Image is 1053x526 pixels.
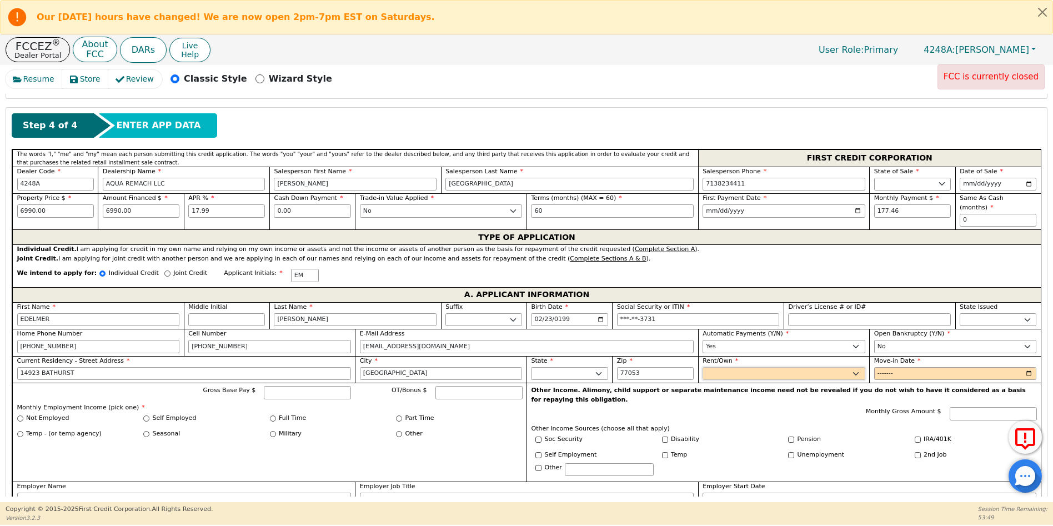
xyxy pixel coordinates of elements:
[464,288,589,302] span: A. APPLICANT INFORMATION
[531,357,553,364] span: State
[703,204,865,218] input: YYYY-MM-DD
[807,151,932,166] span: FIRST CREDIT CORPORATION
[874,168,919,175] span: State of Sale
[703,168,766,175] span: Salesperson Phone
[671,450,687,460] label: Temp
[866,408,941,415] span: Monthly Gross Amount $
[17,246,77,253] strong: Individual Credit.
[82,50,108,59] p: FCC
[405,429,423,439] label: Other
[181,50,199,59] span: Help
[17,403,523,413] p: Monthly Employment Income (pick one)
[924,44,955,55] span: 4248A:
[6,514,213,522] p: Version 3.2.3
[545,450,597,460] label: Self Employment
[103,194,168,202] span: Amount Financed $
[103,168,162,175] span: Dealership Name
[62,70,109,88] button: Store
[617,367,694,380] input: 90210
[17,330,83,337] span: Home Phone Number
[924,44,1029,55] span: [PERSON_NAME]
[26,414,69,423] label: Not Employed
[360,483,415,490] span: Employer Job Title
[181,41,199,50] span: Live
[279,414,306,423] label: Full Time
[912,41,1047,58] button: 4248A:[PERSON_NAME]
[960,178,1036,191] input: YYYY-MM-DD
[960,303,997,310] span: State Issued
[17,194,72,202] span: Property Price $
[808,39,909,61] a: User Role:Primary
[445,303,463,310] span: Suffix
[109,269,159,278] p: Individual Credit
[788,452,794,458] input: Y/N
[184,72,247,86] p: Classic Style
[17,254,1037,264] div: I am applying for joint credit with another person and we are applying in each of our names and r...
[360,330,405,337] span: E-Mail Address
[531,194,616,202] span: Terms (months) (MAX = 60)
[169,38,210,62] button: LiveHelp
[617,303,690,310] span: Social Security or ITIN
[405,414,434,423] label: Part Time
[17,340,180,353] input: 303-867-5309 x104
[6,37,70,62] button: FCCEZ®Dealer Portal
[617,313,780,327] input: 000-00-0000
[915,437,921,443] input: Y/N
[392,387,427,394] span: OT/Bonus $
[153,414,197,423] label: Self Employed
[531,386,1037,404] p: Other Income. Alimony, child support or separate maintenance income need not be revealed if you d...
[188,194,214,202] span: APR %
[17,245,1037,254] div: I am applying for credit in my own name and relying on my own income or assets and not the income...
[960,194,1004,211] span: Same As Cash (months)
[798,450,845,460] label: Unemployment
[173,269,207,278] p: Joint Credit
[152,505,213,513] span: All Rights Reserved.
[17,269,97,287] span: We intend to apply for:
[978,505,1047,513] p: Session Time Remaining:
[80,73,101,85] span: Store
[12,149,698,167] div: The words "I," "me" and "my" mean each person submitting this credit application. The words "you"...
[188,330,226,337] span: Cell Number
[126,73,154,85] span: Review
[819,44,864,55] span: User Role :
[23,119,77,132] span: Step 4 of 4
[73,37,117,63] button: AboutFCC
[52,38,61,48] sup: ®
[874,330,950,337] span: Open Bankruptcy (Y/N)
[535,452,541,458] input: Y/N
[788,303,866,310] span: Driver’s License # or ID#
[274,303,312,310] span: Last Name
[703,330,789,337] span: Automatic Payments (Y/N)
[788,437,794,443] input: Y/N
[120,37,167,63] button: DARs
[188,204,265,218] input: xx.xx%
[662,437,668,443] input: Y/N
[360,357,378,364] span: City
[960,168,1003,175] span: Date of Sale
[188,340,351,353] input: 303-867-5309 x104
[924,435,951,444] label: IRA/401K
[116,119,200,132] span: ENTER APP DATA
[6,505,213,514] p: Copyright © 2015- 2025 First Credit Corporation.
[1032,1,1052,23] button: Close alert
[14,41,61,52] p: FCCEZ
[545,435,583,444] label: Soc Security
[531,424,1037,434] p: Other Income Sources (choose all that apply)
[545,463,562,473] label: Other
[23,73,54,85] span: Resume
[924,450,946,460] label: 2nd Job
[1009,420,1042,454] button: Report Error to FCC
[808,39,909,61] p: Primary
[26,429,102,439] label: Temp - (or temp agency)
[17,357,130,364] span: Current Residency - Street Address
[662,452,668,458] input: Y/N
[798,435,821,444] label: Pension
[153,429,180,439] label: Seasonal
[531,303,568,310] span: Birth Date
[874,204,951,218] input: Hint: 177.46
[531,313,608,327] input: YYYY-MM-DD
